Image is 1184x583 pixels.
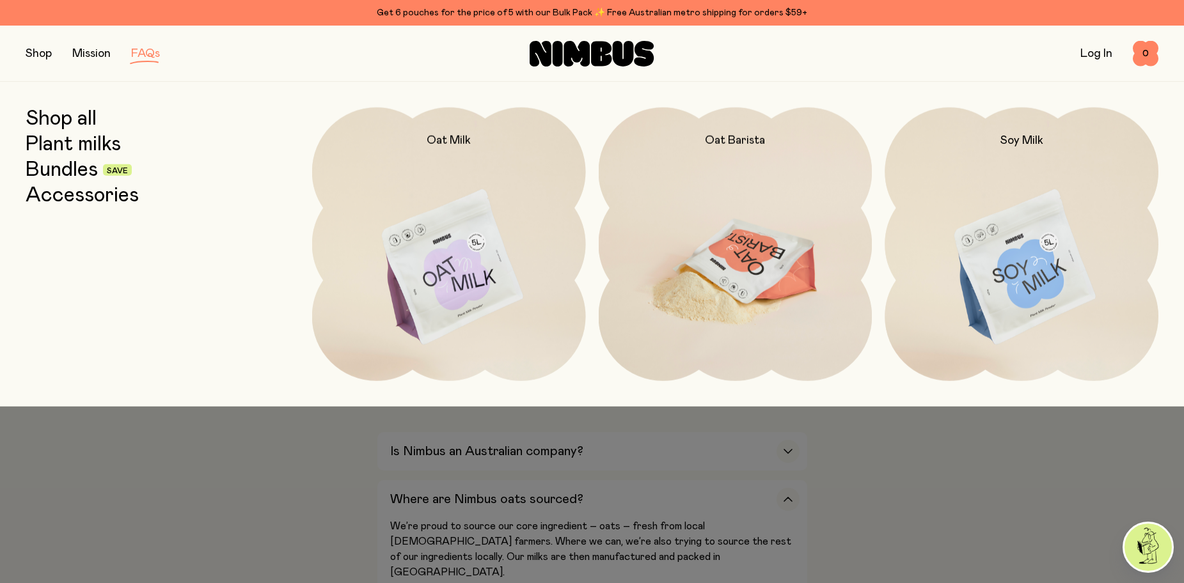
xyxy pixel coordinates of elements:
[26,5,1158,20] div: Get 6 pouches for the price of 5 with our Bulk Pack ✨ Free Australian metro shipping for orders $59+
[26,133,121,156] a: Plant milks
[885,107,1158,381] a: Soy Milk
[72,48,111,59] a: Mission
[1133,41,1158,66] button: 0
[427,133,471,148] h2: Oat Milk
[599,107,872,381] a: Oat Barista
[107,167,128,175] span: Save
[26,184,139,207] a: Accessories
[705,133,765,148] h2: Oat Barista
[1125,524,1172,571] img: agent
[1000,133,1043,148] h2: Soy Milk
[26,159,98,182] a: Bundles
[131,48,160,59] a: FAQs
[1080,48,1112,59] a: Log In
[26,107,97,130] a: Shop all
[312,107,586,381] a: Oat Milk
